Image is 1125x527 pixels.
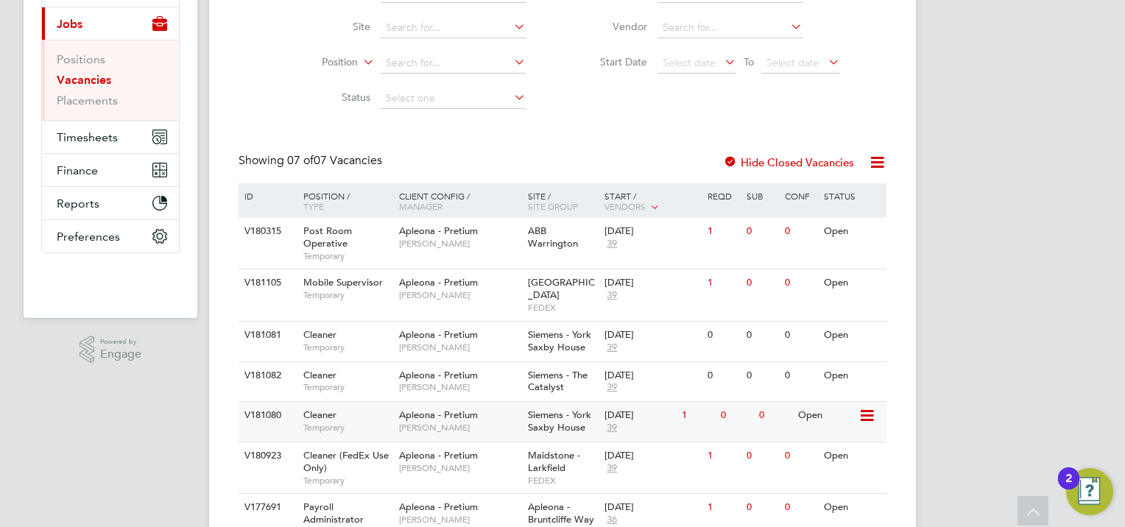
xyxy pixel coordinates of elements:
a: Positions [57,52,105,66]
div: 0 [743,494,781,521]
span: Apleona - Pretium [399,224,478,237]
span: To [739,52,758,71]
span: Apleona - Pretium [399,276,478,289]
div: 0 [743,362,781,389]
span: Apleona - Pretium [399,501,478,513]
span: [PERSON_NAME] [399,342,521,353]
span: Siemens - York Saxby House [528,328,591,353]
span: Select date [766,56,819,69]
span: [PERSON_NAME] [399,462,521,474]
div: 0 [781,269,819,297]
div: Jobs [42,40,179,120]
label: Vendor [562,20,647,33]
span: Payroll Administrator [303,501,364,526]
span: FEDEX [528,475,598,487]
div: 1 [678,402,716,429]
label: Hide Closed Vacancies [723,155,854,169]
span: Reports [57,197,99,211]
span: [PERSON_NAME] [399,422,521,434]
div: [DATE] [604,409,674,422]
span: Powered by [100,336,141,348]
div: Open [820,494,884,521]
span: Site Group [528,200,578,212]
a: Powered byEngage [80,336,142,364]
button: Jobs [42,7,179,40]
div: [DATE] [604,277,700,289]
div: V181081 [241,322,292,349]
span: 39 [604,238,619,250]
div: V181082 [241,362,292,389]
div: 0 [755,402,794,429]
div: 0 [781,362,819,389]
div: 0 [743,218,781,245]
div: Open [820,442,884,470]
a: Placements [57,93,118,107]
div: Client Config / [395,183,524,219]
label: Position [273,55,358,70]
span: Finance [57,163,98,177]
span: Temporary [303,250,392,262]
span: Siemens - York Saxby House [528,408,591,434]
span: Siemens - The Catalyst [528,369,588,394]
span: Temporary [303,289,392,301]
span: Apleona - Pretium [399,449,478,461]
div: ID [241,183,292,208]
label: Site [286,20,370,33]
span: Select date [663,56,716,69]
a: Vacancies [57,73,111,87]
div: Conf [781,183,819,208]
div: 1 [704,269,742,297]
div: [DATE] [604,329,700,342]
div: 0 [743,442,781,470]
span: ABB Warrington [528,224,578,250]
span: Apleona - Pretium [399,408,478,421]
div: Position / [292,183,395,219]
div: Showing [239,153,385,169]
span: Apleona - Pretium [399,328,478,341]
a: Go to home page [41,268,180,291]
span: Jobs [57,17,82,31]
div: 0 [704,322,742,349]
span: Cleaner (FedEx Use Only) [303,449,389,474]
div: Open [820,362,884,389]
span: [PERSON_NAME] [399,514,521,526]
div: 0 [743,269,781,297]
span: Cleaner [303,369,336,381]
div: Open [820,269,884,297]
div: 1 [704,494,742,521]
span: 39 [604,422,619,434]
button: Preferences [42,220,179,252]
span: 36 [604,514,619,526]
button: Finance [42,154,179,186]
span: 39 [604,462,619,475]
span: Vendors [604,200,646,212]
span: [PERSON_NAME] [399,381,521,393]
span: Temporary [303,381,392,393]
div: 0 [781,218,819,245]
span: Timesheets [57,130,118,144]
span: [GEOGRAPHIC_DATA] [528,276,595,301]
img: fastbook-logo-retina.png [42,268,180,291]
input: Search for... [381,53,526,74]
div: Reqd [704,183,742,208]
span: 07 of [287,153,314,168]
div: 0 [781,322,819,349]
span: FEDEX [528,302,598,314]
div: V180923 [241,442,292,470]
div: [DATE] [604,225,700,238]
div: Open [820,322,884,349]
span: 39 [604,342,619,354]
div: V180315 [241,218,292,245]
div: V181105 [241,269,292,297]
span: Mobile Supervisor [303,276,383,289]
div: 0 [704,362,742,389]
label: Start Date [562,55,647,68]
div: 1 [704,218,742,245]
span: [PERSON_NAME] [399,238,521,250]
span: Temporary [303,422,392,434]
span: Cleaner [303,328,336,341]
div: Open [794,402,858,429]
span: Cleaner [303,408,336,421]
div: Sub [743,183,781,208]
span: [PERSON_NAME] [399,289,521,301]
